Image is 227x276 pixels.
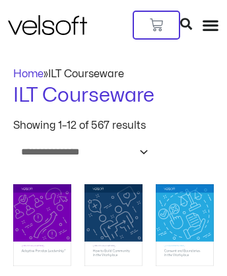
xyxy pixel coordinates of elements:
span: » [13,69,124,79]
img: Consent and Boundaries in the Workplace [156,184,214,267]
span: ILT Courseware [48,69,124,79]
a: Home [13,69,44,79]
img: Velsoft Training Materials [8,15,87,35]
p: Showing 1–12 of 567 results [13,120,146,131]
select: Shop order [13,141,150,163]
img: Adaptive Paradox Leadership™ [13,184,71,267]
img: How to Build Community in the Workplace [84,184,143,267]
h1: ILT Courseware [13,82,214,110]
div: Menu Toggle [202,17,219,34]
